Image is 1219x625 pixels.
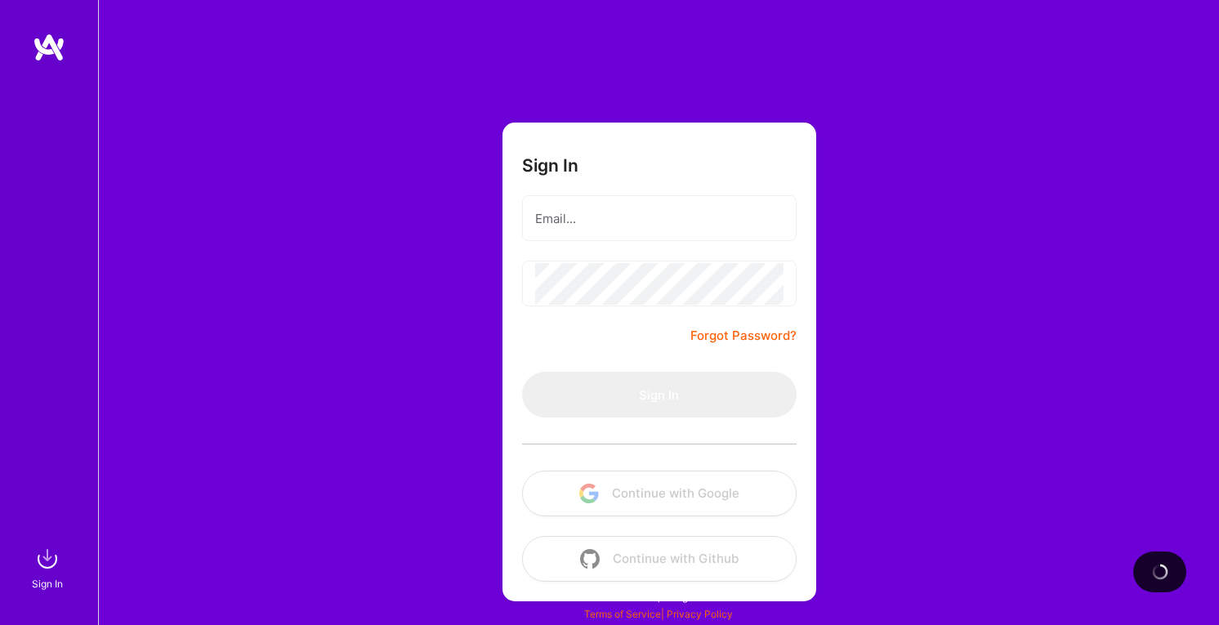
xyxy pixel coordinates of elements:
[584,608,661,620] a: Terms of Service
[98,576,1219,617] div: © 2025 ATeams Inc., All rights reserved.
[33,33,65,62] img: logo
[34,542,64,592] a: sign inSign In
[522,471,797,516] button: Continue with Google
[667,608,733,620] a: Privacy Policy
[522,155,578,176] h3: Sign In
[522,372,797,417] button: Sign In
[690,326,797,346] a: Forgot Password?
[522,536,797,582] button: Continue with Github
[584,608,733,620] span: |
[580,549,600,569] img: icon
[1152,564,1168,580] img: loading
[31,542,64,575] img: sign in
[579,484,599,503] img: icon
[32,575,63,592] div: Sign In
[535,198,784,239] input: Email...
